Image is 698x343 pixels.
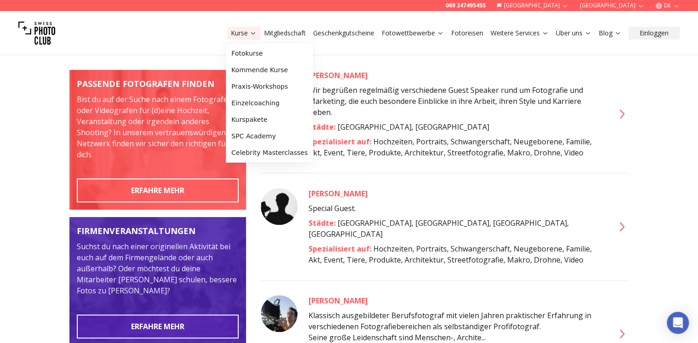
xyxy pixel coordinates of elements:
div: Hochzeiten, Portraits, Schwangerschaft, Neugeborene, Familie, Akt, Event, Tiere, Produkte, Archit... [309,243,603,265]
button: Weitere Services [487,27,552,40]
div: [GEOGRAPHIC_DATA], [GEOGRAPHIC_DATA], [GEOGRAPHIC_DATA], [GEOGRAPHIC_DATA] [309,217,603,240]
a: Meet the teamPASSENDE FOTOGRAFEN FINDENBist du auf der Suche nach einem Fotografen oder Videograf... [69,70,246,210]
img: Meet the team [69,70,246,210]
span: Bist du auf der Suche nach einem Fotografen oder Videografen für (d)eine Hochzeit, Veranstaltung ... [77,94,232,160]
button: Mitgliedschaft [260,27,309,40]
div: PASSENDE FOTOGRAFEN FINDEN [77,77,239,90]
span: Suchst du nach einer originellen Aktivität bei euch auf dem Firmengelände oder auch außerhalb? Od... [77,241,237,296]
span: Städte : [309,218,338,228]
span: Spezialisiert auf : [309,244,373,254]
a: [PERSON_NAME] [309,188,603,199]
img: Chris Kister [261,295,298,332]
a: Fotowettbewerbe [382,29,444,38]
a: Fotokurse [228,45,311,62]
div: [GEOGRAPHIC_DATA], [GEOGRAPHIC_DATA] [309,121,603,132]
p: Wir begrüßen regelmäßig verschiedene Guest Speaker rund um Fotografie und Marketing, die euch bes... [309,85,603,118]
span: Spezialisiert auf : [309,137,373,147]
a: Weitere Services [491,29,549,38]
button: Geschenkgutscheine [309,27,378,40]
img: Andreas GÖRß [261,188,298,225]
span: Städte : [309,122,338,132]
a: Praxis-Workshops [228,78,311,95]
p: Klassisch ausgebildeter Berufsfotograf mit vielen Jahren praktischer Erfahrung in verschiedenen F... [309,310,603,332]
a: Geschenkgutscheine [313,29,374,38]
a: [PERSON_NAME] [309,295,603,306]
a: Mitgliedschaft [264,29,306,38]
button: Einloggen [629,27,680,40]
a: Über uns [556,29,591,38]
button: Fotowettbewerbe [378,27,447,40]
img: Swiss photo club [18,15,55,51]
button: ERFAHRE MEHR [77,178,239,202]
button: Kurse [227,27,260,40]
a: Kurse [231,29,257,38]
div: Hochzeiten, Portraits, Schwangerschaft, Neugeborene, Familie, Akt, Event, Tiere, Produkte, Archit... [309,136,603,158]
p: Special Guest. [309,203,603,214]
div: Open Intercom Messenger [667,312,689,334]
a: 069 247495455 [446,2,486,9]
button: Über uns [552,27,595,40]
div: FIRMENVERANSTALTUNGEN [77,224,239,237]
a: Kommende Kurse [228,62,311,78]
a: Blog [599,29,621,38]
a: Fotoreisen [451,29,483,38]
button: ERFAHRE MEHR [77,314,239,338]
a: Celebrity Masterclasses [228,144,311,161]
a: [PERSON_NAME] [309,70,603,81]
button: Blog [595,27,625,40]
a: SPC Academy [228,128,311,144]
a: Kurspakete [228,111,311,128]
a: Einzelcoaching [228,95,311,111]
p: Seine große Leidenschaft sind Menschen-, Archite... [309,332,603,343]
button: Fotoreisen [447,27,487,40]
